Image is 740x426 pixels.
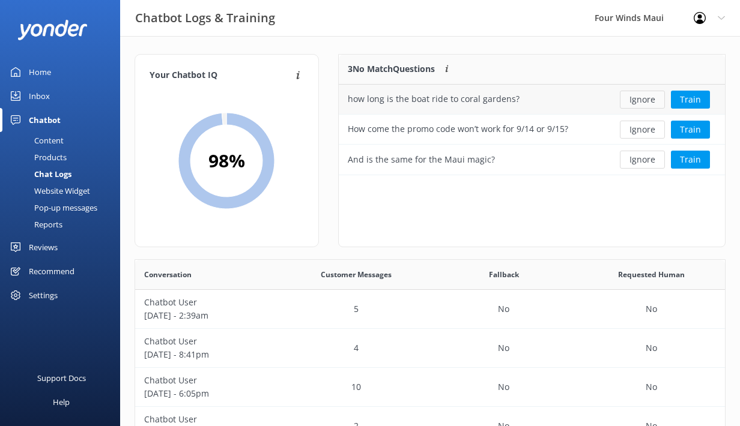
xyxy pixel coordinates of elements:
a: Content [7,132,120,149]
span: Requested Human [618,269,685,280]
p: Chatbot User [144,296,274,309]
p: No [646,380,657,394]
p: 5 [354,302,359,316]
p: Chatbot User [144,335,274,348]
div: Pop-up messages [7,199,97,216]
span: Customer Messages [321,269,392,280]
div: How come the promo code won’t work for 9/14 or 9/15? [348,122,568,136]
p: No [498,380,509,394]
h4: Your Chatbot IQ [150,69,293,82]
p: 4 [354,341,359,355]
p: [DATE] - 8:41pm [144,348,274,361]
span: Conversation [144,269,192,280]
button: Ignore [620,121,665,139]
p: [DATE] - 6:05pm [144,387,274,400]
div: Settings [29,283,58,307]
p: No [498,302,509,316]
div: row [135,329,725,368]
div: how long is the boat ride to coral gardens? [348,92,520,106]
a: Website Widget [7,182,120,199]
button: Train [671,121,710,139]
div: Inbox [29,84,50,108]
div: Chatbot [29,108,61,132]
button: Ignore [620,91,665,109]
div: row [339,85,725,115]
p: [DATE] - 2:39am [144,309,274,322]
h2: 98 % [208,146,245,175]
div: Products [7,149,67,166]
p: No [646,341,657,355]
div: Recommend [29,259,74,283]
span: Fallback [489,269,519,280]
div: row [339,145,725,175]
div: row [339,115,725,145]
div: row [135,290,725,329]
button: Ignore [620,151,665,169]
p: Chatbot User [144,413,274,426]
a: Reports [7,216,120,233]
div: row [135,368,725,407]
div: Reviews [29,235,58,259]
div: grid [339,85,725,175]
img: yonder-white-logo.png [18,20,87,40]
p: 10 [351,380,361,394]
a: Pop-up messages [7,199,120,216]
p: No [498,341,509,355]
h3: Chatbot Logs & Training [135,8,275,28]
div: Help [53,390,70,414]
p: No [646,302,657,316]
div: Website Widget [7,182,90,199]
div: Content [7,132,64,149]
div: And is the same for the Maui magic? [348,153,495,166]
p: 3 No Match Questions [348,62,435,76]
button: Train [671,151,710,169]
button: Train [671,91,710,109]
p: Chatbot User [144,374,274,387]
a: Products [7,149,120,166]
div: Reports [7,216,62,233]
a: Chat Logs [7,166,120,182]
div: Chat Logs [7,166,71,182]
div: Support Docs [37,366,86,390]
div: Home [29,60,51,84]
